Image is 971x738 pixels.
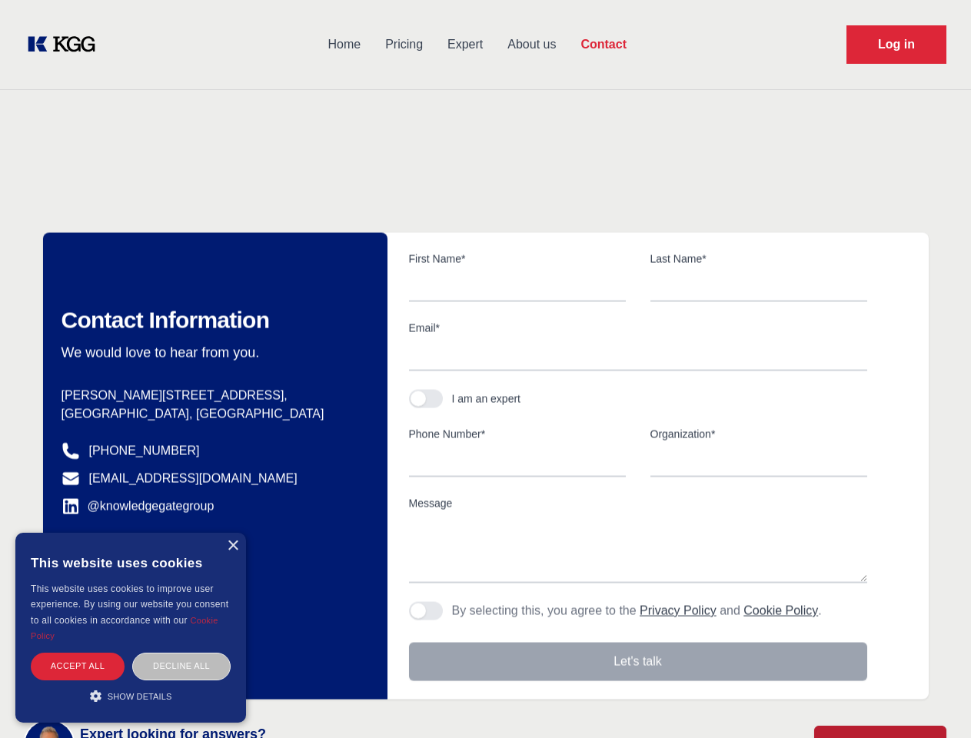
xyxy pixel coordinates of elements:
label: Last Name* [650,251,867,267]
div: Close [227,540,238,552]
label: Message [409,496,867,511]
p: [GEOGRAPHIC_DATA], [GEOGRAPHIC_DATA] [62,405,363,424]
p: [PERSON_NAME][STREET_ADDRESS], [62,387,363,405]
a: @knowledgegategroup [62,497,214,516]
a: [PHONE_NUMBER] [89,442,200,460]
a: Privacy Policy [640,604,717,617]
label: Phone Number* [409,427,626,442]
span: Show details [108,692,172,701]
label: Email* [409,321,867,336]
span: This website uses cookies to improve user experience. By using our website you consent to all coo... [31,583,228,626]
a: Request Demo [846,25,946,64]
div: This website uses cookies [31,544,231,581]
a: About us [495,25,568,65]
div: Show details [31,688,231,703]
div: Decline all [132,653,231,680]
p: We would love to hear from you. [62,344,363,362]
button: Let's talk [409,643,867,681]
div: I am an expert [452,391,521,407]
a: Cookie Policy [31,616,218,640]
a: Cookie Policy [743,604,818,617]
label: First Name* [409,251,626,267]
h2: Contact Information [62,307,363,334]
a: [EMAIL_ADDRESS][DOMAIN_NAME] [89,470,298,488]
a: Pricing [373,25,435,65]
p: By selecting this, you agree to the and . [452,602,822,620]
a: Home [315,25,373,65]
div: Accept all [31,653,125,680]
label: Organization* [650,427,867,442]
a: KOL Knowledge Platform: Talk to Key External Experts (KEE) [25,32,108,57]
a: Contact [568,25,639,65]
a: Expert [435,25,495,65]
iframe: Chat Widget [894,664,971,738]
